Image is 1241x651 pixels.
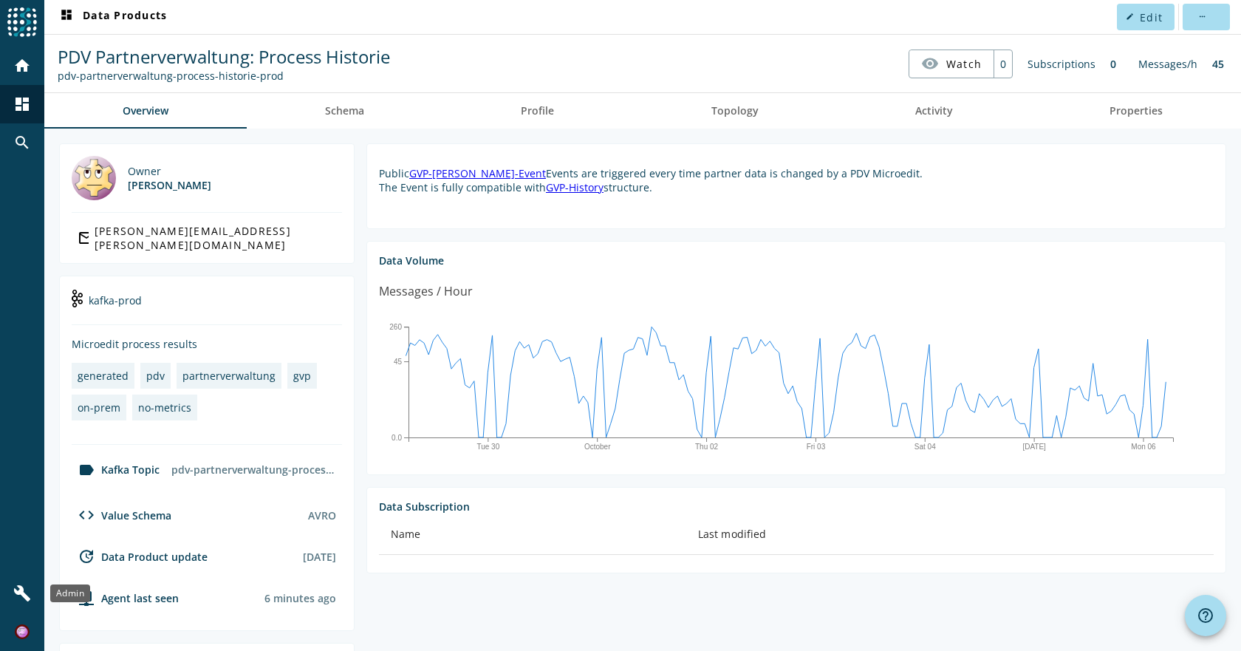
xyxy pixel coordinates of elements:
[1131,443,1156,451] text: Mon 06
[409,166,546,180] a: GVP-[PERSON_NAME]-Event
[909,50,994,77] button: Watch
[1110,106,1163,116] span: Properties
[1020,50,1103,78] div: Subscriptions
[308,508,336,522] div: AVRO
[1205,50,1231,78] div: 45
[78,229,89,247] mat-icon: mail_outline
[921,55,939,72] mat-icon: visibility
[146,369,165,383] div: pdv
[695,443,719,451] text: Thu 02
[915,106,953,116] span: Activity
[78,548,95,565] mat-icon: update
[379,166,1214,194] p: Public Events are triggered every time partner data is changed by a PDV Microedit. The Event is f...
[78,506,95,524] mat-icon: code
[389,323,402,331] text: 260
[58,8,167,26] span: Data Products
[1140,10,1163,24] span: Edit
[15,624,30,639] img: 627f505a9779cc46526f6d702fa5cf89
[1131,50,1205,78] div: Messages/h
[78,461,95,479] mat-icon: label
[58,69,390,83] div: Kafka Topic: pdv-partnerverwaltung-process-historie-prod
[1117,4,1175,30] button: Edit
[72,156,116,200] img: Bernhard Krenger
[379,500,1214,514] div: Data Subscription
[1126,13,1134,21] mat-icon: edit
[72,337,342,351] div: Microedit process results
[1197,13,1206,21] mat-icon: more_horiz
[72,548,208,565] div: Data Product update
[13,95,31,113] mat-icon: dashboard
[1197,607,1214,624] mat-icon: help_outline
[476,443,499,451] text: Tue 30
[72,290,83,307] img: kafka-prod
[13,57,31,75] mat-icon: home
[78,369,129,383] div: generated
[914,443,936,451] text: Sat 04
[394,358,403,366] text: 45
[128,164,211,178] div: Owner
[807,443,826,451] text: Fri 03
[182,369,276,383] div: partnerverwaltung
[946,51,982,77] span: Watch
[138,401,191,415] div: no-metrics
[1022,443,1046,451] text: [DATE]
[521,106,554,116] span: Profile
[293,369,311,383] div: gvp
[13,584,31,602] mat-icon: build
[72,506,171,524] div: Value Schema
[72,288,342,325] div: kafka-prod
[546,180,604,194] a: GVP-History
[123,106,168,116] span: Overview
[72,589,179,607] div: agent-env-prod
[392,434,402,442] text: 0.0
[325,106,364,116] span: Schema
[7,7,37,37] img: spoud-logo.svg
[379,253,1214,267] div: Data Volume
[686,514,1214,555] th: Last modified
[13,134,31,151] mat-icon: search
[58,44,390,69] span: PDV Partnerverwaltung: Process Historie
[1103,50,1124,78] div: 0
[78,401,120,415] div: on-prem
[58,8,75,26] mat-icon: dashboard
[52,4,173,30] button: Data Products
[303,550,336,564] div: [DATE]
[711,106,759,116] span: Topology
[264,591,336,605] div: Agents typically reports every 15min to 1h
[994,50,1012,78] div: 0
[95,224,336,252] div: [PERSON_NAME][EMAIL_ADDRESS][PERSON_NAME][DOMAIN_NAME]
[584,443,611,451] text: October
[379,514,686,555] th: Name
[165,457,342,483] div: pdv-partnerverwaltung-process-historie-prod
[128,178,211,192] div: [PERSON_NAME]
[379,282,473,301] div: Messages / Hour
[72,461,160,479] div: Kafka Topic
[50,584,90,602] div: Admin
[72,225,342,251] a: [PERSON_NAME][EMAIL_ADDRESS][PERSON_NAME][DOMAIN_NAME]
